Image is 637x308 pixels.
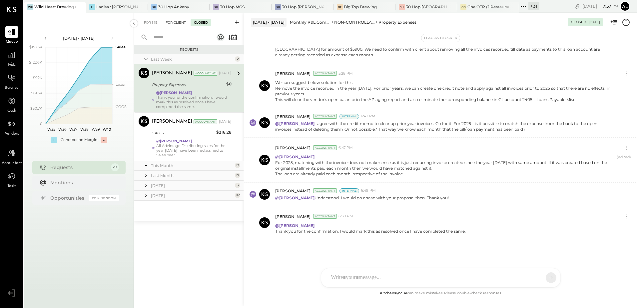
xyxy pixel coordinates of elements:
[275,121,614,132] p: - agree with the credit memo to clear up prior year invoices. Go for it. For 2025 - is it possibl...
[313,71,337,76] div: Accountant
[339,188,359,193] div: Internal
[467,4,509,10] div: Che OTR (J Restaurant LLC) - Ignite
[0,95,23,114] a: Cash
[191,19,211,26] div: Closed
[7,183,16,189] span: Tasks
[213,4,219,10] div: 3H
[0,72,23,91] a: Balance
[156,95,232,109] div: Thank you for the confirmation. I would mark this as resolved once I have completed the same.
[152,130,214,136] div: SALES
[338,214,353,219] span: 6:50 PM
[111,163,119,171] div: 20
[30,106,42,111] text: $30.7K
[151,173,233,178] div: Last Month
[5,85,19,91] span: Balance
[58,127,66,132] text: W36
[116,82,126,87] text: Labor
[251,18,287,26] div: [DATE] - [DATE]
[102,127,111,132] text: W40
[0,49,23,68] a: P&L
[61,137,97,143] div: Contribution Margin
[152,118,192,125] div: [PERSON_NAME]
[313,114,337,119] div: Accountant
[116,104,127,109] text: COGS
[378,19,416,25] div: Property Expenses
[275,188,311,194] span: [PERSON_NAME]
[275,85,614,97] div: Remove the invoice recorded in the year [DATE]. For prior years, we can create one credit note an...
[275,121,315,126] strong: @[PERSON_NAME]
[5,131,19,137] span: Vendors
[51,137,57,143] div: +
[290,19,331,25] div: Monthly P&L Comparison
[158,4,189,10] div: 30 Hop Ankeny
[275,4,281,10] div: 3H
[162,19,189,26] div: For Client
[338,71,353,76] span: 5:28 PM
[275,195,315,200] strong: @[PERSON_NAME]
[91,127,100,132] text: W39
[31,91,42,95] text: $61.3K
[0,118,23,137] a: Vendors
[275,160,614,171] div: For 2025, matching with the invoice does not make sense as it is just recurring invoice created s...
[0,170,23,189] a: Tasks
[313,145,337,150] div: Accountant
[337,4,343,10] div: BT
[6,39,18,45] span: Queue
[620,1,630,12] button: Al
[151,163,233,168] div: This Month
[27,4,33,10] div: WH
[574,3,581,10] div: copy link
[235,183,240,188] div: 3
[235,193,240,198] div: 92
[152,70,192,77] div: [PERSON_NAME]
[571,20,586,25] div: Closed
[29,45,42,49] text: $153.3K
[0,147,23,166] a: Accountant
[528,2,539,10] div: + 31
[275,195,449,201] p: Understood. I would go ahead with your proposal then. Thank you!
[235,163,240,168] div: 12
[344,4,377,10] div: Big Top Brewing
[151,193,233,198] div: [DATE]
[156,90,192,95] strong: @[PERSON_NAME]
[275,214,311,219] span: [PERSON_NAME]
[80,127,89,132] text: W38
[275,228,466,234] div: Thank you for the confirmation. I would mark this as resolved once I have completed the same.
[2,160,22,166] span: Accountant
[339,114,359,119] div: Internal
[0,26,23,45] a: Queue
[275,145,311,151] span: [PERSON_NAME]
[334,19,375,25] div: NON-CONTROLLABLE EXPENSES
[194,71,217,76] div: Accountant
[421,34,460,42] button: Flag as Blocker
[47,127,55,132] text: W35
[50,164,108,171] div: Requests
[275,154,315,159] strong: @[PERSON_NAME]
[219,119,232,124] div: [DATE]
[151,183,233,188] div: [DATE]
[226,81,232,87] div: $0
[89,4,95,10] div: L:
[50,179,116,186] div: Mentions
[50,195,86,201] div: Opportunities
[137,47,241,52] div: Requests
[96,4,138,10] div: Ladisa : [PERSON_NAME] in the Alley
[219,71,232,76] div: [DATE]
[141,19,161,26] div: For Me
[406,4,447,10] div: 30 Hop [GEOGRAPHIC_DATA]
[275,171,614,177] div: The loan are already paid each month irrespective of the invoice.
[7,108,16,114] span: Cash
[194,119,217,124] div: Accountant
[156,139,192,143] strong: @[PERSON_NAME]
[69,127,77,132] text: W37
[399,4,405,10] div: 3H
[33,75,42,80] text: $92K
[582,3,618,9] div: [DATE]
[460,4,466,10] div: CO
[8,62,16,68] span: P&L
[220,4,245,10] div: 30 Hop MGS
[51,35,107,41] div: [DATE] - [DATE]
[29,60,42,65] text: $122.6K
[101,137,107,143] div: -
[589,20,600,25] div: [DATE]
